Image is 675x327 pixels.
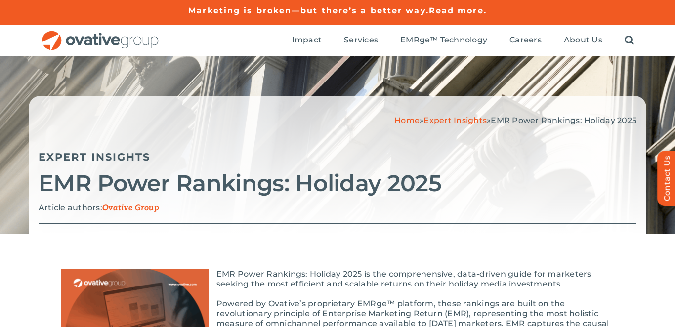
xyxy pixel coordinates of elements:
[400,35,487,46] a: EMRge™ Technology
[344,35,378,45] span: Services
[423,116,487,125] a: Expert Insights
[39,151,151,163] a: Expert Insights
[509,35,542,45] span: Careers
[394,116,636,125] span: » »
[491,116,636,125] span: EMR Power Rankings: Holiday 2025
[509,35,542,46] a: Careers
[292,25,634,56] nav: Menu
[564,35,602,45] span: About Us
[61,269,614,289] p: EMR Power Rankings: Holiday 2025 is the comprehensive, data-driven guide for marketers seeking th...
[41,30,160,39] a: OG_Full_horizontal_RGB
[102,204,159,213] span: Ovative Group
[429,6,487,15] a: Read more.
[292,35,322,46] a: Impact
[188,6,429,15] a: Marketing is broken—but there’s a better way.
[39,203,636,213] p: Article authors:
[344,35,378,46] a: Services
[625,35,634,46] a: Search
[564,35,602,46] a: About Us
[292,35,322,45] span: Impact
[394,116,420,125] a: Home
[400,35,487,45] span: EMRge™ Technology
[39,171,636,196] h2: EMR Power Rankings: Holiday 2025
